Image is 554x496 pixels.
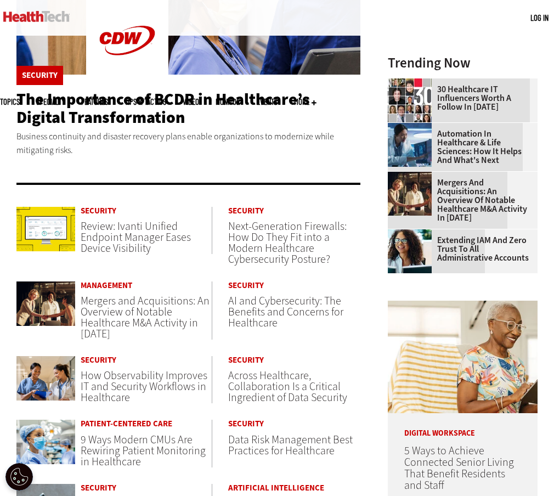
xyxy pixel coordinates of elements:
a: Across Healthcare, Collaboration Is a Critical Ingredient of Data Security [228,368,347,405]
a: 9 Ways Modern CMUs Are Rewiring Patient Monitoring in Healthcare [81,432,206,469]
a: AI and Cybersecurity: The Benefits and Concerns for Healthcare [228,294,343,330]
img: business leaders shake hands in conference room [388,172,432,216]
a: Tips & Tactics [125,98,166,106]
img: Nurse and doctor coordinating [16,356,75,401]
div: User menu [530,12,549,24]
img: Home [3,11,70,22]
a: Patient-Centered Care [81,420,212,428]
a: collage of influencers [388,78,437,87]
a: Log in [530,13,549,22]
a: Security [228,356,360,364]
a: Automation in Healthcare & Life Sciences: How It Helps and What's Next [388,129,531,165]
a: Artificial Intelligence [228,484,360,492]
span: Specialty [36,98,65,106]
a: Security [81,356,212,364]
a: Management [81,281,212,290]
a: medical researchers looks at images on a monitor in a lab [388,123,437,132]
button: Open Preferences [5,463,33,491]
a: Security [228,420,360,428]
a: Next-Generation Firewalls: How Do They Fit into a Modern Healthcare Cybersecurity Posture? [228,219,347,267]
a: CDW [86,72,168,84]
a: Security [228,281,360,290]
a: Security [228,207,360,215]
img: nurse check monitor in the OR [16,420,75,464]
span: More [294,98,316,106]
a: MonITor [216,98,240,106]
a: business leaders shake hands in conference room [388,172,437,181]
a: Video [183,98,199,106]
a: Events [257,98,278,106]
a: Mergers and Acquisitions: An Overview of Notable Healthcare M&A Activity in [DATE] [81,294,210,341]
p: Business continuity and disaster recovery plans enable organizations to modernize while mitigatin... [16,129,360,157]
img: collage of influencers [388,78,432,122]
a: Features [81,98,108,106]
a: 5 Ways to Achieve Connected Senior Living That Benefit Residents and Staff [404,443,514,493]
a: How Observability Improves IT and Security Workflows in Healthcare [81,368,207,405]
a: Review: Ivanti Unified Endpoint Manager Eases Device Visibility [81,219,191,256]
img: business leaders shake hands in conference room [16,281,75,326]
p: Digital Workspace [388,413,538,437]
img: medical researchers looks at images on a monitor in a lab [388,123,432,167]
a: 30 Healthcare IT Influencers Worth a Follow in [DATE] [388,85,531,111]
a: Security [81,484,212,492]
a: Mergers and Acquisitions: An Overview of Notable Healthcare M&A Activity in [DATE] [388,178,531,222]
a: Administrative assistant [388,229,437,238]
a: Data Risk Management Best Practices for Healthcare [228,432,353,458]
img: Administrative assistant [388,229,432,273]
a: Security [81,207,212,215]
img: Networking Solutions for Senior Living [388,301,538,413]
img: Ivanti Unified Endpoint Manager [16,207,75,251]
a: Extending IAM and Zero Trust to All Administrative Accounts [388,236,531,262]
div: Cookie Settings [5,463,33,491]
